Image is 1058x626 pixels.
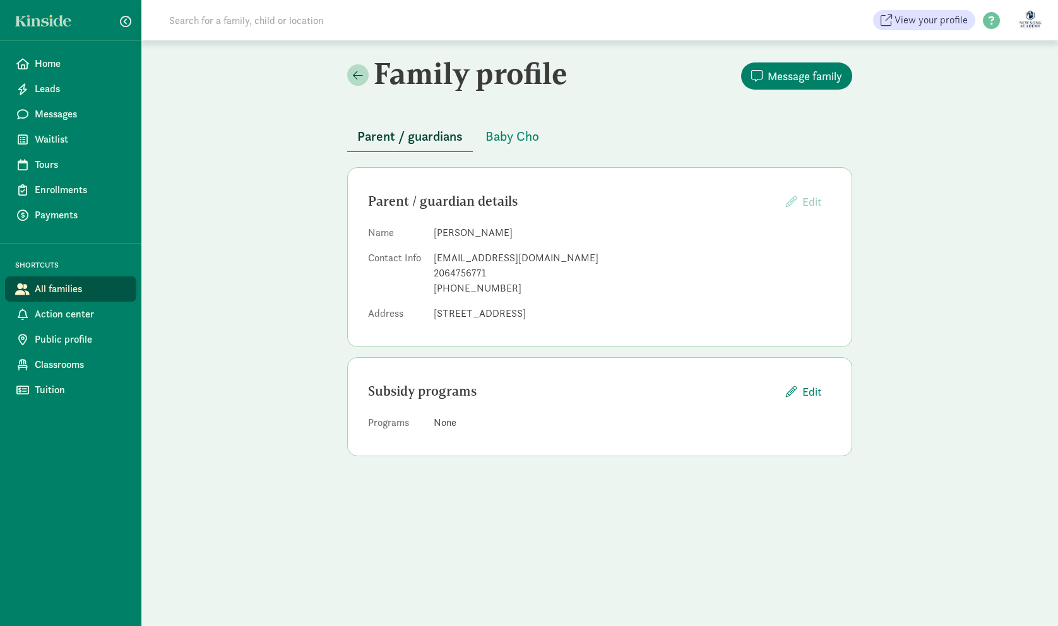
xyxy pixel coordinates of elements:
[162,8,516,33] input: Search for a family, child or location
[35,332,126,347] span: Public profile
[5,377,136,403] a: Tuition
[368,251,424,301] dt: Contact Info
[434,415,831,430] div: None
[434,306,831,321] dd: [STREET_ADDRESS]
[368,306,424,326] dt: Address
[5,352,136,377] a: Classrooms
[485,126,539,146] span: Baby Cho
[347,129,473,144] a: Parent / guardians
[35,357,126,372] span: Classrooms
[35,307,126,322] span: Action center
[368,225,424,245] dt: Name
[35,81,126,97] span: Leads
[802,383,821,400] span: Edit
[5,152,136,177] a: Tours
[35,107,126,122] span: Messages
[475,129,549,144] a: Baby Cho
[873,10,975,30] a: View your profile
[434,251,831,266] div: [EMAIL_ADDRESS][DOMAIN_NAME]
[776,378,831,405] button: Edit
[768,68,842,85] span: Message family
[35,157,126,172] span: Tours
[5,102,136,127] a: Messages
[357,126,463,146] span: Parent / guardians
[475,121,549,151] button: Baby Cho
[776,188,831,215] button: Edit
[5,76,136,102] a: Leads
[35,382,126,398] span: Tuition
[5,127,136,152] a: Waitlist
[895,13,968,28] span: View your profile
[434,266,831,281] div: 2064756771
[741,62,852,90] button: Message family
[5,327,136,352] a: Public profile
[368,415,424,435] dt: Programs
[347,121,473,152] button: Parent / guardians
[35,132,126,147] span: Waitlist
[368,381,776,401] div: Subsidy programs
[35,281,126,297] span: All families
[5,302,136,327] a: Action center
[35,182,126,198] span: Enrollments
[434,281,831,296] div: [PHONE_NUMBER]
[5,177,136,203] a: Enrollments
[5,51,136,76] a: Home
[5,276,136,302] a: All families
[5,203,136,228] a: Payments
[368,191,776,211] div: Parent / guardian details
[35,208,126,223] span: Payments
[35,56,126,71] span: Home
[802,194,821,209] span: Edit
[347,56,597,91] h2: Family profile
[434,225,831,240] dd: [PERSON_NAME]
